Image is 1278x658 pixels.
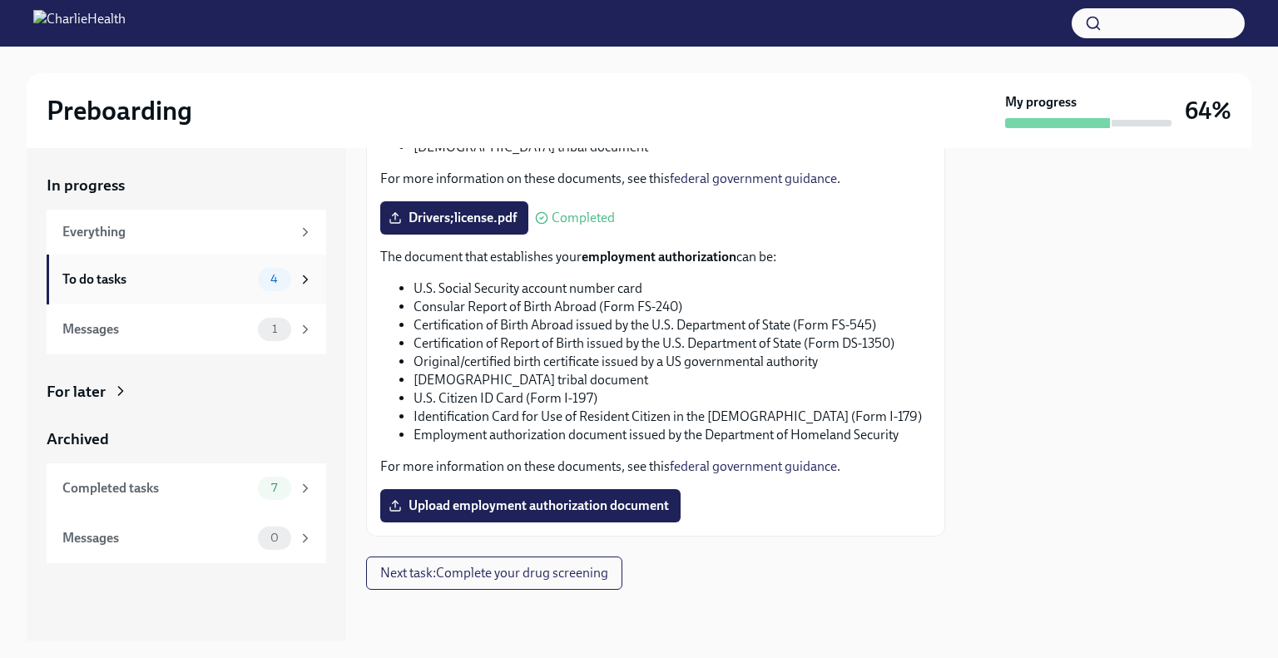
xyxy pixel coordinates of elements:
[47,428,326,450] a: Archived
[62,320,251,339] div: Messages
[47,304,326,354] a: Messages1
[380,565,608,581] span: Next task : Complete your drug screening
[47,175,326,196] a: In progress
[414,371,931,389] li: [DEMOGRAPHIC_DATA] tribal document
[62,223,291,241] div: Everything
[62,479,251,497] div: Completed tasks
[380,201,528,235] label: Drivers;license.pdf
[414,408,931,426] li: Identification Card for Use of Resident Citizen in the [DEMOGRAPHIC_DATA] (Form I-179)
[62,270,251,289] div: To do tasks
[47,210,326,255] a: Everything
[47,381,326,403] a: For later
[1005,93,1077,111] strong: My progress
[414,426,931,444] li: Employment authorization document issued by the Department of Homeland Security
[47,381,106,403] div: For later
[62,529,251,547] div: Messages
[260,532,289,544] span: 0
[262,323,287,335] span: 1
[366,557,622,590] button: Next task:Complete your drug screening
[33,10,126,37] img: CharlieHealth
[414,280,931,298] li: U.S. Social Security account number card
[414,353,931,371] li: Original/certified birth certificate issued by a US governmental authority
[380,248,931,266] p: The document that establishes your can be:
[414,389,931,408] li: U.S. Citizen ID Card (Form I-197)
[380,170,931,188] p: For more information on these documents, see this .
[670,458,837,474] a: federal government guidance
[392,210,517,226] span: Drivers;license.pdf
[670,171,837,186] a: federal government guidance
[414,298,931,316] li: Consular Report of Birth Abroad (Form FS-240)
[414,316,931,334] li: Certification of Birth Abroad issued by the U.S. Department of State (Form FS-545)
[1185,96,1231,126] h3: 64%
[392,497,669,514] span: Upload employment authorization document
[582,249,736,265] strong: employment authorization
[380,489,681,522] label: Upload employment authorization document
[47,94,192,127] h2: Preboarding
[47,255,326,304] a: To do tasks4
[380,458,931,476] p: For more information on these documents, see this .
[414,334,931,353] li: Certification of Report of Birth issued by the U.S. Department of State (Form DS-1350)
[552,211,615,225] span: Completed
[260,273,288,285] span: 4
[47,463,326,513] a: Completed tasks7
[47,513,326,563] a: Messages0
[261,482,287,494] span: 7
